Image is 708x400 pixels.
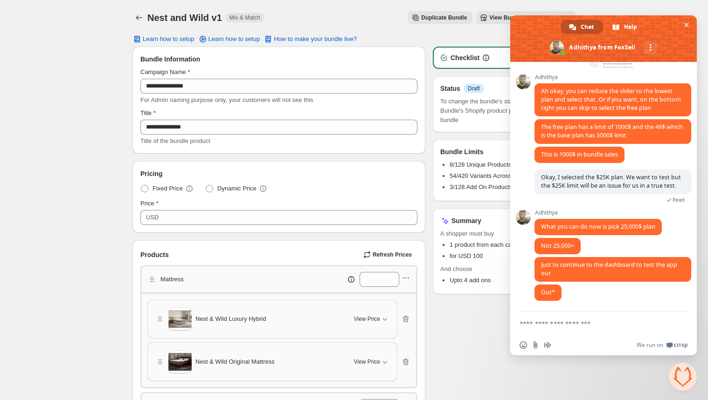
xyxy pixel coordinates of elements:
p: Mattress [160,275,184,284]
span: Mix & Match [229,14,260,21]
button: View Bundle in Shopify Admin [476,11,576,24]
span: Products [140,250,169,259]
button: View Price [348,312,395,326]
span: And choose [440,264,568,274]
label: Campaign Name [140,68,190,77]
span: View Bundle in Shopify Admin [489,14,570,21]
span: Title of the bundle product [140,137,210,144]
span: To change the bundle's status, please do so on Bundle's Shopify product page after saving the bundle [440,97,568,125]
span: Learn how to setup [208,35,260,43]
span: View Price [354,358,380,366]
span: Send a file [532,341,539,349]
li: Upto 4 add ons [450,276,568,285]
li: 1 product from each category [450,240,568,250]
span: This is 1000$ in bundle sales [541,150,618,158]
span: 8/128 Unique Products [450,161,511,168]
button: Back [132,11,146,24]
span: Okay, I selected the $25K plan. We want to test but the $25K limit will be an issue for us in a t... [541,173,681,190]
span: Ah okay, you can reduce the slider to the lowest plan and select that. Or if you want, on the bot... [541,87,681,112]
span: Close chat [681,20,691,30]
label: Title [140,108,156,118]
span: Dynamic Price [217,184,257,193]
button: Refresh Prices [360,248,417,261]
span: Audio message [544,341,551,349]
span: Insert an emoji [520,341,527,349]
span: View Price [354,315,380,323]
span: Adhithya [534,74,691,81]
span: 3/128 Add On Products [450,183,512,190]
span: Adhithya [534,210,662,216]
span: Nest & Wild Original Mattress [195,357,275,366]
span: 54/420 Variants Across Bundle [450,172,532,179]
span: Read [673,197,685,203]
label: Price [140,199,159,208]
span: How to make your bundle live? [274,35,357,43]
span: What you can do now is pick 25,000$ plan [541,223,655,231]
span: Pricing [140,169,162,178]
div: USD [146,213,159,222]
span: The free plan has a limit of 1000$ and the 49$ which is the base plan has 5000$ limit [541,123,683,139]
span: Help [624,20,637,34]
a: We run onCrisp [637,341,687,349]
h3: Summary [451,216,481,225]
div: Chat [561,20,603,34]
h3: Status [440,84,460,93]
span: Not 25,000+ [541,242,574,250]
span: Learn how to setup [143,35,194,43]
button: How to make your bundle live? [258,33,362,46]
span: Fixed Price [153,184,183,193]
img: Nest & Wild Luxury Hybrid [168,310,192,328]
li: for USD 100 [450,251,568,261]
button: View Price [348,354,395,369]
h3: Checklist [451,53,479,62]
div: More channels [645,41,657,54]
h1: Nest and Wild v1 [147,12,222,23]
div: Close chat [669,363,697,391]
span: Duplicate Bundle [421,14,467,21]
textarea: Compose your message... [520,319,667,328]
span: A shopper must buy [440,229,568,238]
a: Learn how to setup [193,33,266,46]
h3: Bundle Limits [440,147,484,156]
span: Just to continue to the dashboard to test the app our [541,261,677,277]
span: Draft [468,85,480,92]
span: For Admin naming purpose only, your customers will not see this [140,96,313,103]
span: We run on [637,341,663,349]
button: Learn how to setup [127,33,200,46]
span: Crisp [674,341,687,349]
span: Refresh Prices [373,251,412,258]
img: Nest & Wild Original Mattress [168,353,192,371]
span: Bundle Information [140,54,200,64]
div: Help [604,20,646,34]
button: Duplicate Bundle [408,11,472,24]
span: Chat [581,20,594,34]
span: Nest & Wild Luxury Hybrid [195,314,266,324]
